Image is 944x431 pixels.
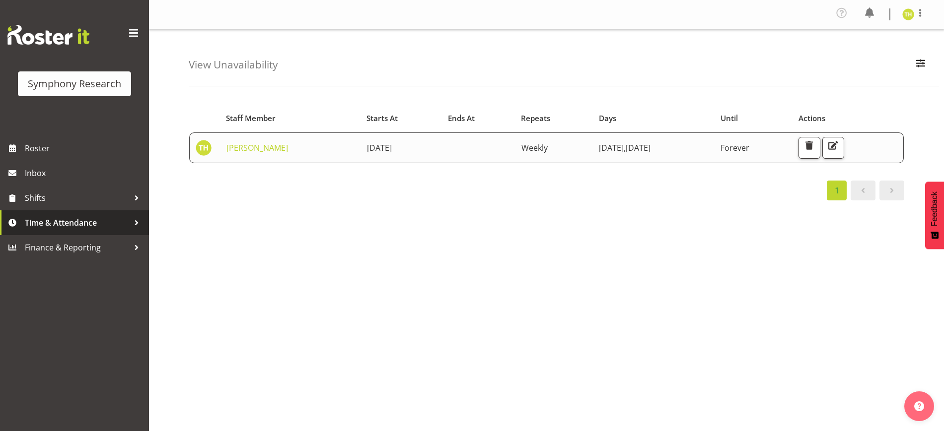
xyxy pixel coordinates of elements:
h4: View Unavailability [189,59,278,70]
span: , [624,142,626,153]
span: [DATE] [626,142,651,153]
span: Shifts [25,190,129,205]
img: tristan-healley11868.jpg [196,140,212,156]
span: [DATE] [599,142,626,153]
div: Repeats [521,113,587,124]
span: [DATE] [367,142,392,153]
span: Weekly [521,142,548,153]
span: Roster [25,141,144,156]
span: Feedback [930,191,939,226]
img: tristan-healley11868.jpg [902,8,914,20]
img: help-xxl-2.png [914,401,924,411]
div: Until [721,113,787,124]
button: Filter Employees [910,54,931,76]
span: Inbox [25,166,144,181]
div: Actions [799,113,898,124]
button: Edit Unavailability [822,137,844,159]
div: Symphony Research [28,76,121,91]
span: Finance & Reporting [25,240,129,255]
span: Time & Attendance [25,215,129,230]
a: [PERSON_NAME] [226,142,288,153]
button: Delete Unavailability [799,137,820,159]
div: Ends At [448,113,509,124]
button: Feedback - Show survey [925,182,944,249]
div: Staff Member [226,113,355,124]
span: Forever [721,142,749,153]
img: Rosterit website logo [7,25,89,45]
div: Days [599,113,709,124]
div: Starts At [366,113,436,124]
